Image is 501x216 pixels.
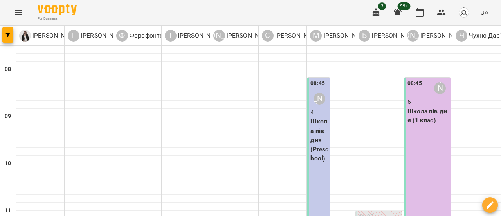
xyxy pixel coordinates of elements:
[262,30,323,42] div: Собченко Катерина
[5,65,11,74] h6: 08
[310,108,328,117] p: 4
[31,31,80,40] p: [PERSON_NAME]
[359,30,419,42] a: Б [PERSON_NAME]
[225,31,274,40] p: [PERSON_NAME]
[68,30,128,42] div: Гандрабура Наталя
[9,3,28,22] button: Menu
[116,30,191,42] a: Ф Форофонтова Олена
[419,31,468,40] p: [PERSON_NAME]
[5,112,11,121] h6: 09
[310,30,322,42] div: М
[213,30,274,42] div: Курченко Олександра
[458,7,469,18] img: avatar_s.png
[407,97,449,107] p: 6
[480,8,488,16] span: UA
[314,93,325,105] div: Мінакова Олена
[370,31,419,40] p: [PERSON_NAME]
[407,79,422,88] label: 08:45
[165,30,225,42] a: Т [PERSON_NAME]
[19,30,31,42] img: К
[456,30,467,42] div: Ч
[407,30,468,42] a: [PERSON_NAME] [PERSON_NAME]
[213,30,225,42] div: [PERSON_NAME]
[19,30,80,42] div: Коваленко Аміна
[38,16,77,21] span: For Business
[378,2,386,10] span: 3
[68,30,79,42] div: Г
[274,31,323,40] p: [PERSON_NAME]
[477,5,492,20] button: UA
[116,30,191,42] div: Форофонтова Олена
[128,31,191,40] p: Форофонтова Олена
[407,30,419,42] div: [PERSON_NAME]
[434,82,446,94] div: Ануфрієва Ксенія
[5,206,11,215] h6: 11
[116,30,128,42] div: Ф
[177,31,225,40] p: [PERSON_NAME]
[310,117,328,163] p: Школа пів дня (Preschool)
[262,30,274,42] div: С
[213,30,274,42] a: [PERSON_NAME] [PERSON_NAME]
[165,30,177,42] div: Т
[310,30,371,42] a: М [PERSON_NAME]
[359,30,370,42] div: Б
[262,30,323,42] a: С [PERSON_NAME]
[398,2,411,10] span: 99+
[79,31,128,40] p: [PERSON_NAME]
[322,31,371,40] p: [PERSON_NAME]
[407,30,468,42] div: Ануфрієва Ксенія
[38,4,77,15] img: Voopty Logo
[19,30,80,42] a: К [PERSON_NAME]
[407,107,449,125] p: Школа пів дня (1 клас)
[5,159,11,168] h6: 10
[310,79,325,88] label: 08:45
[68,30,128,42] a: Г [PERSON_NAME]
